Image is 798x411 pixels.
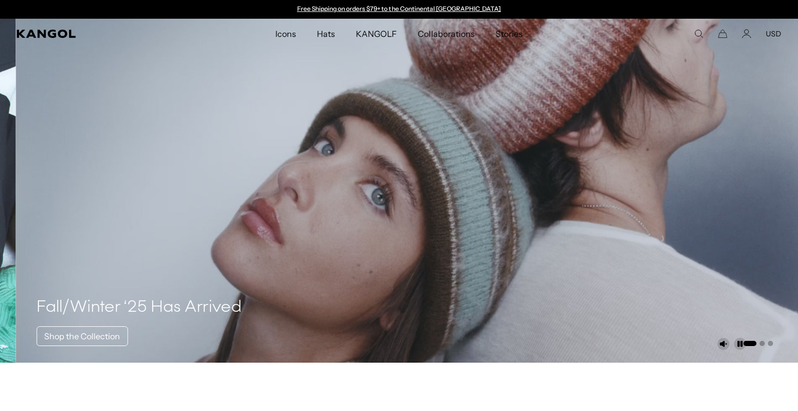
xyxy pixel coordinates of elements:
[768,341,773,346] button: Go to slide 3
[407,19,485,49] a: Collaborations
[742,29,751,38] a: Account
[36,297,242,318] h4: Fall/Winter ‘25 Has Arrived
[292,5,506,14] div: Announcement
[36,326,128,346] a: Shop the Collection
[760,341,765,346] button: Go to slide 2
[485,19,533,49] a: Stories
[718,29,727,38] button: Cart
[694,29,703,38] summary: Search here
[292,5,506,14] slideshow-component: Announcement bar
[717,338,729,350] button: Unmute
[297,5,501,12] a: Free Shipping on orders $79+ to the Continental [GEOGRAPHIC_DATA]
[345,19,407,49] a: KANGOLF
[17,30,182,38] a: Kangol
[418,19,474,49] span: Collaborations
[356,19,397,49] span: KANGOLF
[734,338,746,350] button: Pause
[307,19,345,49] a: Hats
[265,19,307,49] a: Icons
[496,19,523,49] span: Stories
[317,19,335,49] span: Hats
[275,19,296,49] span: Icons
[742,339,773,347] ul: Select a slide to show
[743,341,756,346] button: Go to slide 1
[292,5,506,14] div: 1 of 2
[766,29,781,38] button: USD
